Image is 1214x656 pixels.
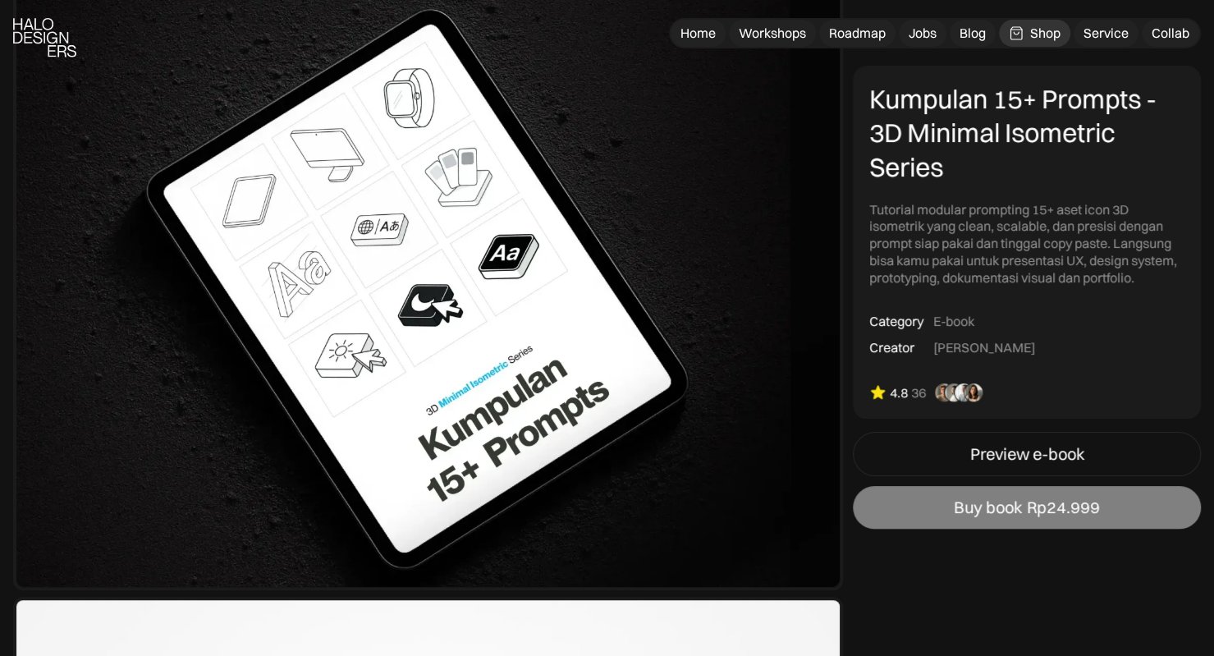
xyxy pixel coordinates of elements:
a: Preview e-book [853,432,1201,476]
div: Jobs [909,25,937,42]
div: Preview e-book [970,444,1084,464]
div: Category [869,313,923,330]
div: Service [1083,25,1129,42]
a: Roadmap [819,20,896,47]
div: E-book [933,313,974,330]
div: [PERSON_NAME] [933,340,1035,357]
div: Buy book [954,498,1022,517]
a: Buy bookRp24.999 [853,486,1201,529]
div: Shop [1030,25,1061,42]
div: Workshops [739,25,806,42]
div: Home [680,25,716,42]
div: Collab [1152,25,1189,42]
a: Jobs [899,20,946,47]
div: 36 [911,384,926,401]
div: Blog [960,25,986,42]
div: 4.8 [890,384,908,401]
div: Roadmap [829,25,886,42]
a: Home [671,20,726,47]
a: Collab [1142,20,1199,47]
a: Service [1074,20,1138,47]
div: Creator [869,340,914,357]
a: Workshops [729,20,816,47]
div: Rp24.999 [1027,498,1100,517]
div: Kumpulan 15+ Prompts - 3D Minimal Isometric Series [869,82,1184,185]
a: Blog [950,20,996,47]
div: Tutorial modular prompting 15+ aset icon 3D isometrik yang clean, scalable, dan presisi dengan pr... [869,201,1184,287]
a: Shop [999,20,1070,47]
